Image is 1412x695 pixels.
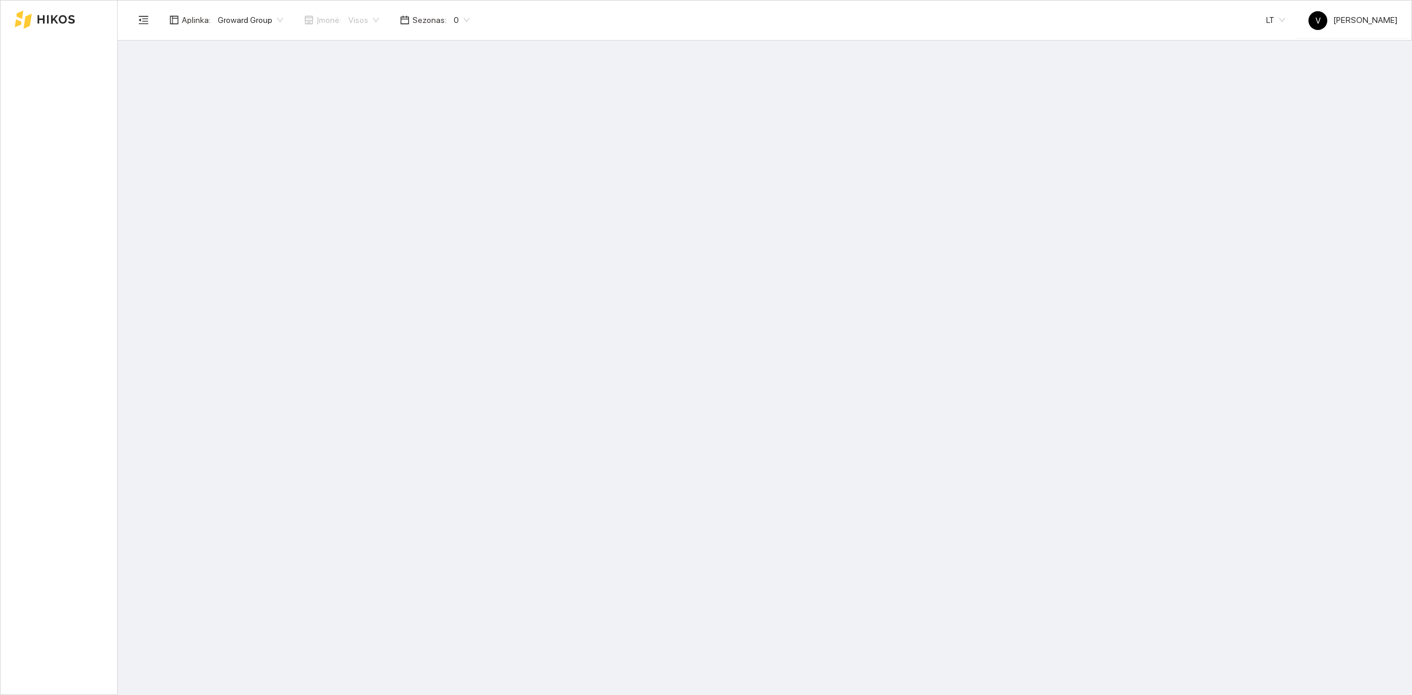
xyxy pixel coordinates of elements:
[1316,11,1321,30] span: V
[1308,15,1397,25] span: [PERSON_NAME]
[317,14,341,26] span: Įmonė :
[218,11,283,29] span: Groward Group
[169,15,179,25] span: layout
[304,15,314,25] span: shop
[412,14,447,26] span: Sezonas :
[400,15,409,25] span: calendar
[182,14,211,26] span: Aplinka :
[132,8,155,32] button: menu-fold
[138,15,149,25] span: menu-fold
[348,11,379,29] span: Visos
[1266,11,1285,29] span: LT
[454,11,469,29] span: 0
